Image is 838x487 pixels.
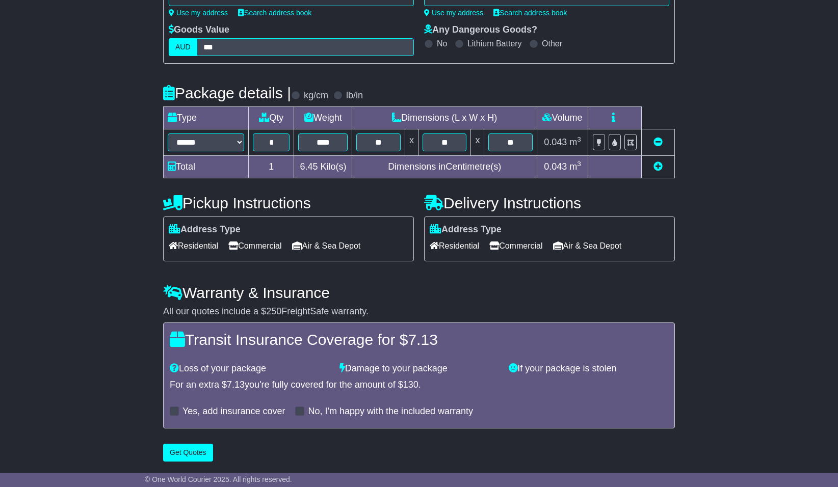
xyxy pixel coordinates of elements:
[294,107,352,129] td: Weight
[163,195,414,211] h4: Pickup Instructions
[403,380,418,390] span: 130
[569,137,581,147] span: m
[164,156,249,178] td: Total
[471,129,484,156] td: x
[424,24,537,36] label: Any Dangerous Goods?
[553,238,622,254] span: Air & Sea Depot
[170,380,668,391] div: For an extra $ you're fully covered for the amount of $ .
[424,195,675,211] h4: Delivery Instructions
[437,39,447,48] label: No
[408,331,437,348] span: 7.13
[292,238,361,254] span: Air & Sea Depot
[169,38,197,56] label: AUD
[163,85,291,101] h4: Package details |
[163,306,675,317] div: All our quotes include a $ FreightSafe warranty.
[352,156,537,178] td: Dimensions in Centimetre(s)
[467,39,522,48] label: Lithium Battery
[544,161,567,172] span: 0.043
[165,363,334,374] div: Loss of your package
[424,9,483,17] a: Use my address
[653,137,663,147] a: Remove this item
[493,9,567,17] a: Search address book
[489,238,542,254] span: Commercial
[145,475,292,483] span: © One World Courier 2025. All rights reserved.
[249,156,294,178] td: 1
[430,238,479,254] span: Residential
[163,444,213,462] button: Get Quotes
[346,90,363,101] label: lb/in
[249,107,294,129] td: Qty
[164,107,249,129] td: Type
[544,137,567,147] span: 0.043
[405,129,418,156] td: x
[308,406,473,417] label: No, I'm happy with the included warranty
[163,284,675,301] h4: Warranty & Insurance
[170,331,668,348] h4: Transit Insurance Coverage for $
[304,90,328,101] label: kg/cm
[430,224,502,235] label: Address Type
[569,161,581,172] span: m
[352,107,537,129] td: Dimensions (L x W x H)
[294,156,352,178] td: Kilo(s)
[227,380,245,390] span: 7.13
[266,306,281,316] span: 250
[169,238,218,254] span: Residential
[169,24,229,36] label: Goods Value
[238,9,311,17] a: Search address book
[334,363,504,374] div: Damage to your package
[577,160,581,168] sup: 3
[653,161,663,172] a: Add new item
[228,238,281,254] span: Commercial
[169,224,241,235] label: Address Type
[537,107,588,129] td: Volume
[577,136,581,143] sup: 3
[300,161,318,172] span: 6.45
[504,363,673,374] div: If your package is stolen
[542,39,562,48] label: Other
[169,9,228,17] a: Use my address
[182,406,285,417] label: Yes, add insurance cover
